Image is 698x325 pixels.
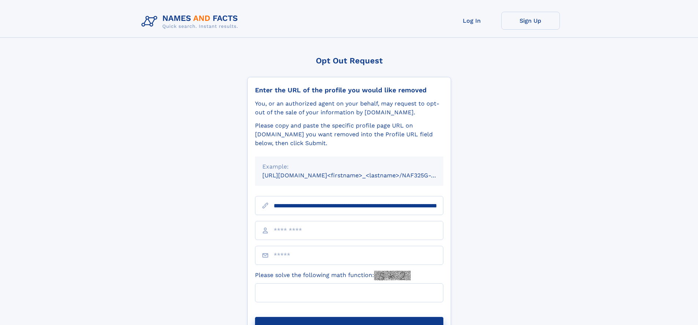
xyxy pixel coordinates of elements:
[255,99,443,117] div: You, or an authorized agent on your behalf, may request to opt-out of the sale of your informatio...
[247,56,451,65] div: Opt Out Request
[255,271,411,280] label: Please solve the following math function:
[262,172,457,179] small: [URL][DOMAIN_NAME]<firstname>_<lastname>/NAF325G-xxxxxxxx
[139,12,244,32] img: Logo Names and Facts
[443,12,501,30] a: Log In
[255,86,443,94] div: Enter the URL of the profile you would like removed
[262,162,436,171] div: Example:
[255,121,443,148] div: Please copy and paste the specific profile page URL on [DOMAIN_NAME] you want removed into the Pr...
[501,12,560,30] a: Sign Up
